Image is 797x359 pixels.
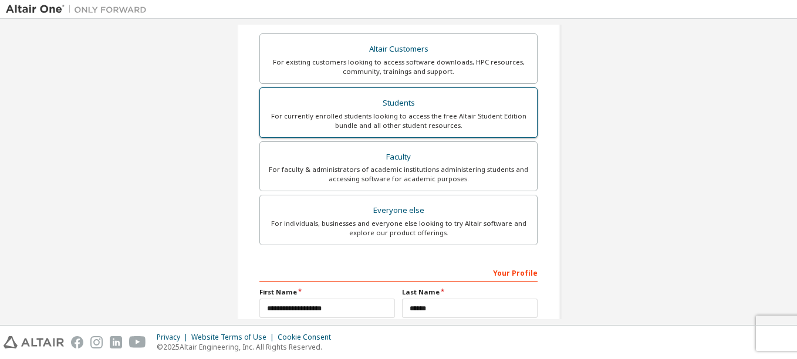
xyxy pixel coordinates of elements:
div: Cookie Consent [278,333,338,342]
img: altair_logo.svg [4,336,64,348]
img: facebook.svg [71,336,83,348]
img: Altair One [6,4,153,15]
div: Your Profile [259,263,538,282]
p: © 2025 Altair Engineering, Inc. All Rights Reserved. [157,342,338,352]
label: Last Name [402,287,538,297]
div: Website Terms of Use [191,333,278,342]
img: instagram.svg [90,336,103,348]
div: Everyone else [267,202,530,219]
div: Students [267,95,530,111]
div: For currently enrolled students looking to access the free Altair Student Edition bundle and all ... [267,111,530,130]
div: For individuals, businesses and everyone else looking to try Altair software and explore our prod... [267,219,530,238]
div: Privacy [157,333,191,342]
div: Faculty [267,149,530,165]
img: youtube.svg [129,336,146,348]
img: linkedin.svg [110,336,122,348]
div: For faculty & administrators of academic institutions administering students and accessing softwa... [267,165,530,184]
label: First Name [259,287,395,297]
div: For existing customers looking to access software downloads, HPC resources, community, trainings ... [267,57,530,76]
div: Altair Customers [267,41,530,57]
